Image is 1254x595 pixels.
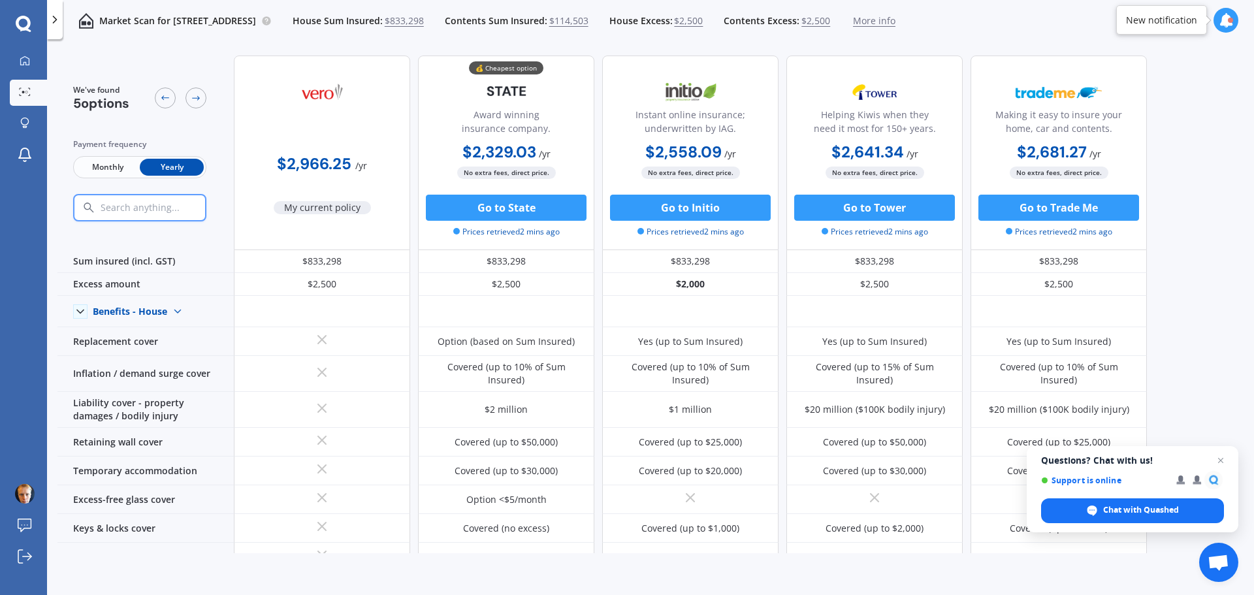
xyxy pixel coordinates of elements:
[797,108,952,140] div: Helping Kiwis when they need it most for 150+ years.
[355,159,367,172] span: / yr
[602,250,779,273] div: $833,298
[1010,167,1108,179] span: No extra fees, direct price.
[234,273,410,296] div: $2,500
[549,14,588,27] span: $114,503
[57,356,234,392] div: Inflation / demand surge cover
[1007,436,1110,449] div: Covered (up to $25,000)
[853,14,895,27] span: More info
[826,167,924,179] span: No extra fees, direct price.
[1007,464,1110,477] div: Covered (up to $25,000)
[826,522,924,535] div: Covered (up to $2,000)
[1006,335,1111,348] div: Yes (up to Sum Insured)
[539,148,551,160] span: / yr
[724,148,736,160] span: / yr
[418,250,594,273] div: $833,298
[279,76,365,108] img: Vero.png
[469,61,543,74] div: 💰 Cheapest option
[971,250,1147,273] div: $833,298
[831,142,904,162] b: $2,641.34
[1089,148,1101,160] span: / yr
[980,361,1137,387] div: Covered (up to 10% of Sum Insured)
[57,428,234,457] div: Retaining wall cover
[971,273,1147,296] div: $2,500
[1010,522,1108,535] div: Covered (up to $1,000)
[457,167,556,179] span: No extra fees, direct price.
[457,551,555,564] div: Covered (up to $3,000)
[823,464,926,477] div: Covered (up to $30,000)
[455,464,558,477] div: Covered (up to $30,000)
[989,403,1129,416] div: $20 million ($100K bodily injury)
[78,13,94,29] img: home-and-contents.b802091223b8502ef2dd.svg
[428,361,585,387] div: Covered (up to 10% of Sum Insured)
[822,335,927,348] div: Yes (up to Sum Insured)
[641,522,739,535] div: Covered (up to $1,000)
[76,159,140,176] span: Monthly
[637,226,744,238] span: Prices retrieved 2 mins ago
[674,14,703,27] span: $2,500
[1017,142,1087,162] b: $2,681.27
[485,403,528,416] div: $2 million
[823,436,926,449] div: Covered (up to $50,000)
[1041,475,1167,485] span: Support is online
[453,226,560,238] span: Prices retrieved 2 mins ago
[93,306,167,317] div: Benefits - House
[438,335,575,348] div: Option (based on Sum Insured)
[1103,504,1179,516] span: Chat with Quashed
[1016,76,1102,108] img: Trademe.webp
[639,436,742,449] div: Covered (up to $25,000)
[57,273,234,296] div: Excess amount
[982,108,1136,140] div: Making it easy to insure your home, car and contents.
[274,201,371,214] span: My current policy
[647,76,733,108] img: Initio.webp
[57,457,234,485] div: Temporary accommodation
[466,493,547,506] div: Option <$5/month
[613,108,767,140] div: Instant online insurance; underwritten by IAG.
[385,14,424,27] span: $833,298
[57,485,234,514] div: Excess-free glass cover
[57,392,234,428] div: Liability cover - property damages / bodily injury
[907,148,918,160] span: / yr
[610,195,771,221] button: Go to Initio
[445,14,547,27] span: Contents Sum Insured:
[639,464,742,477] div: Covered (up to $20,000)
[1213,453,1229,468] span: Close chat
[73,84,129,96] span: We've found
[641,167,740,179] span: No extra fees, direct price.
[463,522,549,535] div: Covered (no excess)
[822,226,928,238] span: Prices retrieved 2 mins ago
[641,551,739,564] div: Covered (up to $3,000)
[15,484,35,504] img: ACg8ocI2C5miAWmRaY9W2-2lP4b5WdqkxEULTz75-MVy6m2LAA=s96-c
[455,436,558,449] div: Covered (up to $50,000)
[426,195,587,221] button: Go to State
[602,273,779,296] div: $2,000
[978,195,1139,221] button: Go to Trade Me
[796,361,953,387] div: Covered (up to 15% of Sum Insured)
[612,361,769,387] div: Covered (up to 10% of Sum Insured)
[645,142,722,162] b: $2,558.09
[1041,455,1224,466] span: Questions? Chat with us!
[1041,498,1224,523] div: Chat with Quashed
[669,403,712,416] div: $1 million
[277,153,351,174] b: $2,966.25
[167,301,188,322] img: Benefit content down
[1126,14,1197,27] div: New notification
[57,543,234,571] div: Hidden water / gradual damage
[1010,551,1108,564] div: Covered (up to $2,000)
[293,14,383,27] span: House Sum Insured:
[638,335,743,348] div: Yes (up to Sum Insured)
[57,250,234,273] div: Sum insured (incl. GST)
[801,14,830,27] span: $2,500
[609,14,673,27] span: House Excess:
[73,95,129,112] span: 5 options
[57,327,234,356] div: Replacement cover
[724,14,799,27] span: Contents Excess:
[786,250,963,273] div: $833,298
[794,195,955,221] button: Go to Tower
[805,403,945,416] div: $20 million ($100K bodily injury)
[831,76,918,108] img: Tower.webp
[234,250,410,273] div: $833,298
[1006,226,1112,238] span: Prices retrieved 2 mins ago
[462,142,536,162] b: $2,329.03
[418,273,594,296] div: $2,500
[99,202,233,214] input: Search anything...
